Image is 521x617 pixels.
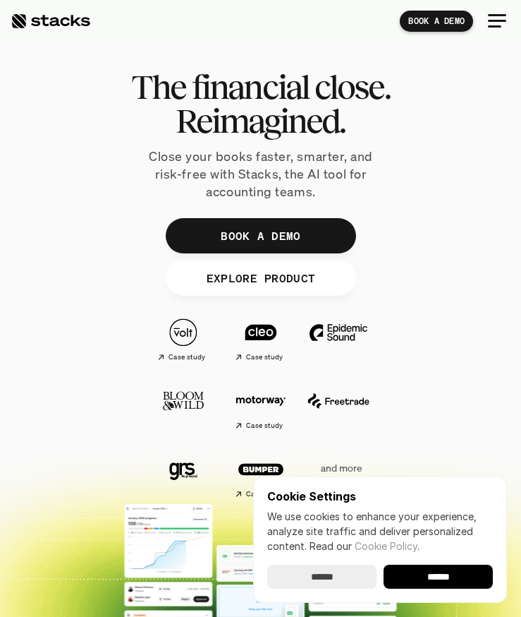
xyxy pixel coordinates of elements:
[303,462,381,474] p: and more
[246,353,283,361] h2: Case study
[222,450,300,504] a: Case study
[168,353,206,361] h2: Case study
[400,11,473,32] a: BOOK A DEMO
[137,148,384,201] p: Close your books faster, smarter, and risk-free with Stacks, the AI tool for accounting teams.
[192,70,309,104] span: financial
[145,313,222,367] a: Case study
[166,218,356,253] a: BOOK A DEMO
[222,381,300,436] a: Case study
[124,327,186,337] a: Privacy Policy
[314,70,390,104] span: close.
[408,16,465,26] p: BOOK A DEMO
[206,268,315,288] p: EXPLORE PRODUCT
[355,540,417,552] a: Cookie Policy
[222,313,300,367] a: Case study
[309,540,419,552] span: Read our .
[246,421,283,430] h2: Case study
[131,70,185,104] span: The
[267,491,493,502] p: Cookie Settings
[267,509,493,553] p: We use cookies to enhance your experience, analyze site traffic and deliver personalized content.
[176,104,345,138] span: Reimagined.
[246,490,283,498] h2: Case study
[221,225,301,246] p: BOOK A DEMO
[166,260,356,296] a: EXPLORE PRODUCT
